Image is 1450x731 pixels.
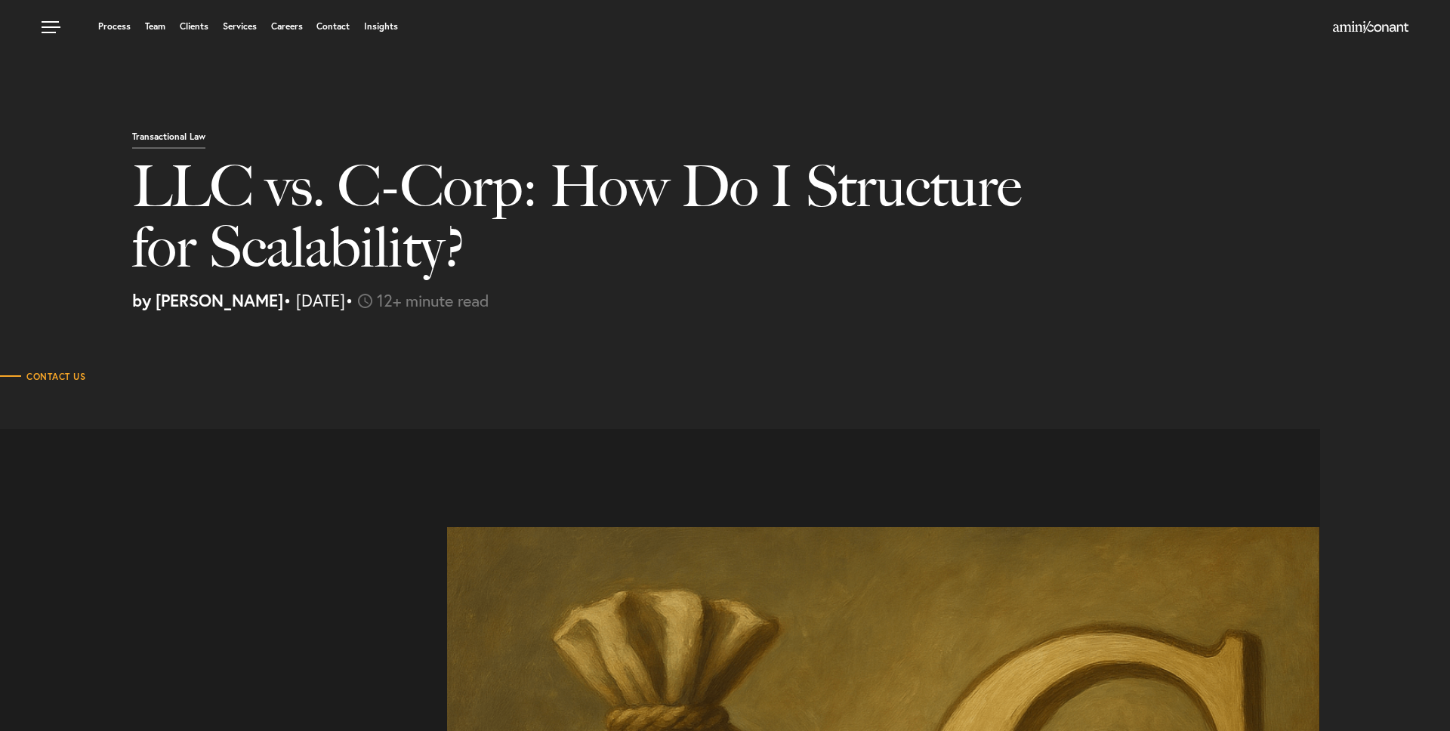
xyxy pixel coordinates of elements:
a: Team [145,22,165,31]
p: Transactional Law [132,132,205,149]
a: Services [223,22,257,31]
img: icon-time-light.svg [358,294,372,308]
span: 12+ minute read [377,289,489,311]
a: Home [1333,22,1408,34]
a: Clients [180,22,208,31]
h1: LLC vs. C-Corp: How Do I Structure for Scalability? [132,156,1047,292]
span: • [345,289,353,311]
a: Insights [364,22,398,31]
a: Process [98,22,131,31]
p: • [DATE] [132,292,1439,309]
a: Careers [271,22,303,31]
img: Amini & Conant [1333,21,1408,33]
a: Contact [316,22,350,31]
strong: by [PERSON_NAME] [132,289,283,311]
